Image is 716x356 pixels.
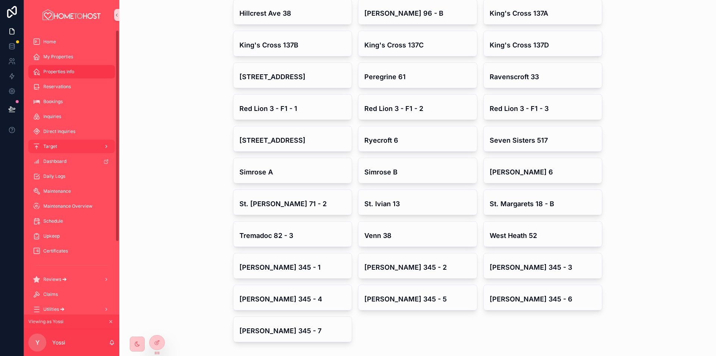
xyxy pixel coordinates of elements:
a: [PERSON_NAME] 345 - 6 [483,285,603,310]
span: My Properties [43,54,73,60]
a: Properties Info [28,65,115,78]
a: Maintenance Overview [28,199,115,213]
span: Maintenance Overview [43,203,92,209]
h4: King's Cross 137A [490,8,596,18]
span: Dashboard [43,158,66,164]
span: Viewing as Yossi [28,319,63,325]
span: Daily Logs [43,173,65,179]
span: Maintenance [43,188,71,194]
a: [PERSON_NAME] 345 - 1 [233,253,352,279]
a: St. [PERSON_NAME] 71 - 2 [233,189,352,215]
a: Simrose B [358,158,477,183]
span: Home [43,39,56,45]
span: Utilities 🡪 [43,306,65,312]
span: Reservations [43,84,71,90]
h4: Simrose A [239,167,346,177]
h4: [PERSON_NAME] 345 - 6 [490,294,596,304]
span: Schedule [43,218,63,224]
h4: [STREET_ADDRESS] [239,135,346,145]
a: [STREET_ADDRESS] [233,62,352,88]
span: Properties Info [43,69,74,75]
a: Red Lion 3 - F1 - 2 [358,94,477,120]
h4: Hillcrest Ave 38 [239,8,346,18]
a: Ryecroft 6 [358,126,477,152]
span: Y [35,338,40,347]
h4: Tremadoc 82 - 3 [239,230,346,241]
h4: [PERSON_NAME] 345 - 4 [239,294,346,304]
a: St. Margarets 18 - B [483,189,603,215]
a: Target [28,140,115,153]
h4: [PERSON_NAME] 345 - 3 [490,262,596,272]
a: Reservations [28,80,115,93]
a: Simrose A [233,158,352,183]
a: Daily Logs [28,170,115,183]
a: Venn 38 [358,221,477,247]
p: Yossi [52,339,65,346]
h4: [STREET_ADDRESS] [239,72,346,82]
a: St. Ivian 13 [358,189,477,215]
h4: West Heath 52 [490,230,596,241]
a: Tremadoc 82 - 3 [233,221,352,247]
h4: Seven Sisters 517 [490,135,596,145]
span: Target [43,143,57,149]
a: Home [28,35,115,49]
a: [PERSON_NAME] 345 - 7 [233,316,352,342]
h4: St. [PERSON_NAME] 71 - 2 [239,199,346,209]
a: Claims [28,288,115,301]
a: Seven Sisters 517 [483,126,603,152]
a: [PERSON_NAME] 345 - 5 [358,285,477,310]
h4: King's Cross 137D [490,40,596,50]
span: Bookings [43,99,63,105]
a: Peregrine 61 [358,62,477,88]
a: West Heath 52 [483,221,603,247]
a: Utilities 🡪 [28,303,115,316]
h4: [PERSON_NAME] 345 - 1 [239,262,346,272]
h4: Ryecroft 6 [364,135,471,145]
span: Upkeep [43,233,60,239]
span: Reviews 🡪 [43,276,67,282]
h4: [PERSON_NAME] 345 - 2 [364,262,471,272]
h4: Red Lion 3 - F1 - 2 [364,103,471,114]
span: Certificates [43,248,68,254]
h4: Ravenscroft 33 [490,72,596,82]
h4: Simrose B [364,167,471,177]
a: Ravenscroft 33 [483,62,603,88]
div: scrollable content [24,30,119,315]
a: Dashboard [28,155,115,168]
a: Schedule [28,214,115,228]
h4: [PERSON_NAME] 96 - B [364,8,471,18]
a: Upkeep [28,229,115,243]
h4: [PERSON_NAME] 345 - 7 [239,326,346,336]
span: Claims [43,291,58,297]
h4: King's Cross 137C [364,40,471,50]
a: My Properties [28,50,115,64]
h4: [PERSON_NAME] 345 - 5 [364,294,471,304]
a: Certificates [28,244,115,258]
span: Direct Inquiries [43,129,75,134]
h4: King's Cross 137B [239,40,346,50]
a: King's Cross 137D [483,31,603,56]
h4: Venn 38 [364,230,471,241]
a: Inquiries [28,110,115,123]
h4: St. Ivian 13 [364,199,471,209]
span: Inquiries [43,114,61,120]
h4: Red Lion 3 - F1 - 3 [490,103,596,114]
a: [PERSON_NAME] 345 - 2 [358,253,477,279]
a: King's Cross 137B [233,31,352,56]
a: [STREET_ADDRESS] [233,126,352,152]
a: Red Lion 3 - F1 - 1 [233,94,352,120]
a: Bookings [28,95,115,108]
a: Red Lion 3 - F1 - 3 [483,94,603,120]
h4: St. Margarets 18 - B [490,199,596,209]
img: App logo [41,9,102,21]
a: [PERSON_NAME] 345 - 3 [483,253,603,279]
a: [PERSON_NAME] 345 - 4 [233,285,352,310]
a: King's Cross 137C [358,31,477,56]
h4: [PERSON_NAME] 6 [490,167,596,177]
a: [PERSON_NAME] 6 [483,158,603,183]
a: Maintenance [28,185,115,198]
h4: Peregrine 61 [364,72,471,82]
a: Reviews 🡪 [28,273,115,286]
h4: Red Lion 3 - F1 - 1 [239,103,346,114]
a: Direct Inquiries [28,125,115,138]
